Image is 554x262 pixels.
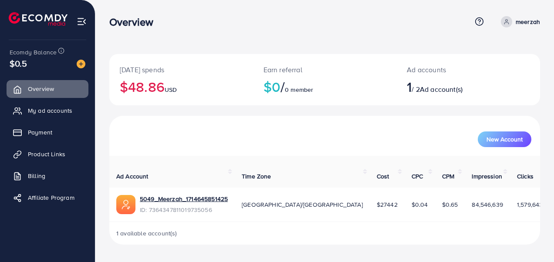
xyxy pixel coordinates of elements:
a: Overview [7,80,88,97]
span: CPM [442,172,454,181]
img: image [77,60,85,68]
span: Product Links [28,150,65,158]
p: [DATE] spends [120,64,243,75]
a: Billing [7,167,88,185]
span: $0.65 [442,200,458,209]
span: My ad accounts [28,106,72,115]
span: $0.5 [10,57,27,70]
span: Clicks [517,172,534,181]
a: Payment [7,124,88,141]
a: Product Links [7,145,88,163]
span: CPC [412,172,423,181]
span: Affiliate Program [28,193,74,202]
h2: / 2 [407,78,493,95]
h3: Overview [109,16,160,28]
a: meerzah [497,16,540,27]
span: New Account [486,136,523,142]
button: New Account [478,131,531,147]
p: Earn referral [263,64,386,75]
a: 5049_Meerzah_1714645851425 [140,195,228,203]
iframe: Chat [517,223,547,255]
p: Ad accounts [407,64,493,75]
a: My ad accounts [7,102,88,119]
span: 84,546,639 [472,200,503,209]
span: 1 [407,77,412,97]
span: 1 available account(s) [116,229,177,238]
span: Cost [377,172,389,181]
span: Ecomdy Balance [10,48,57,57]
span: Payment [28,128,52,137]
img: ic-ads-acc.e4c84228.svg [116,195,135,214]
span: 0 member [285,85,313,94]
span: Overview [28,84,54,93]
span: Ad account(s) [420,84,463,94]
span: ID: 7364347811019735056 [140,205,228,214]
span: Billing [28,171,45,180]
span: USD [165,85,177,94]
span: $27442 [377,200,398,209]
span: [GEOGRAPHIC_DATA]/[GEOGRAPHIC_DATA] [242,200,363,209]
span: Impression [472,172,502,181]
span: / [280,77,285,97]
h2: $0 [263,78,386,95]
span: 1,579,643 [517,200,543,209]
span: $0.04 [412,200,428,209]
img: logo [9,12,68,26]
p: meerzah [516,17,540,27]
span: Time Zone [242,172,271,181]
a: Affiliate Program [7,189,88,206]
img: menu [77,17,87,27]
span: Ad Account [116,172,149,181]
h2: $48.86 [120,78,243,95]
